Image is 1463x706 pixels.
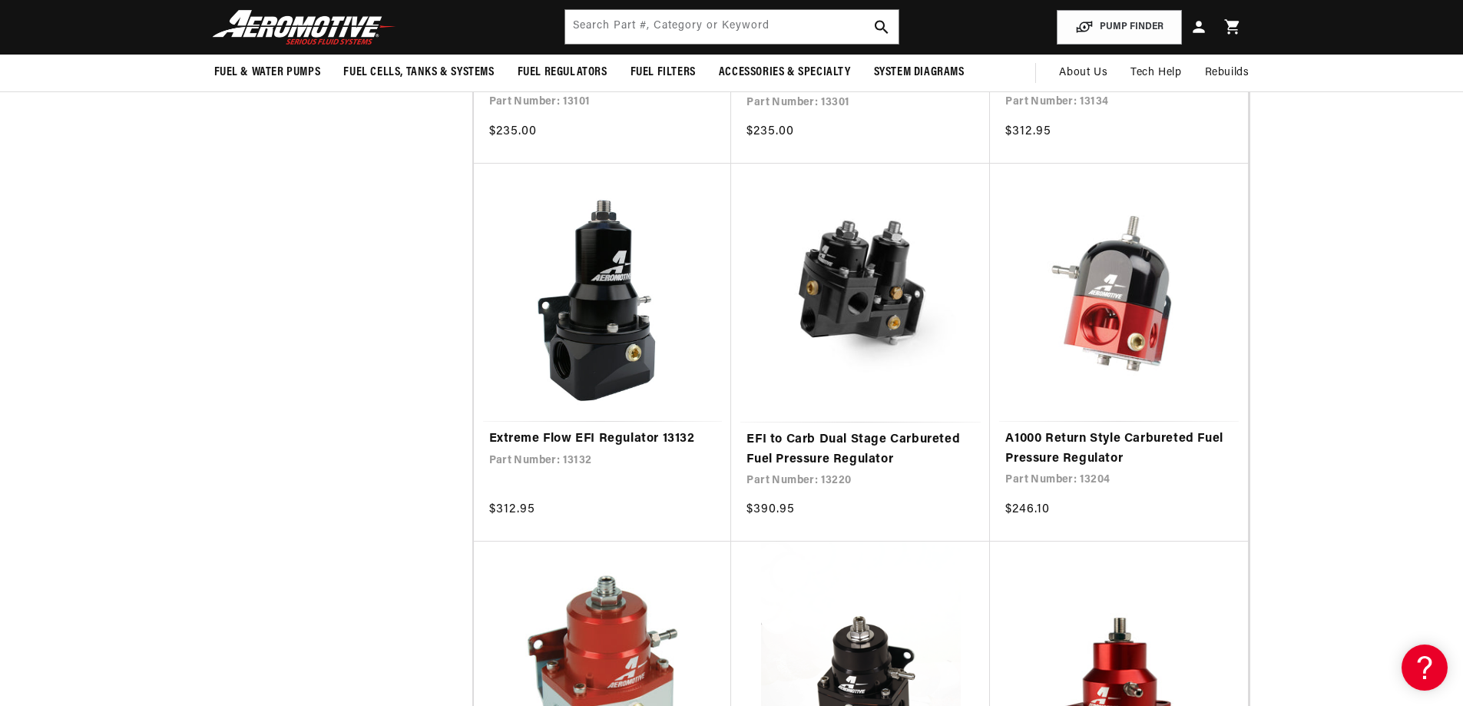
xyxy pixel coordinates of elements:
summary: Rebuilds [1193,55,1261,91]
span: Fuel Cells, Tanks & Systems [343,65,494,81]
summary: Tech Help [1119,55,1193,91]
span: Accessories & Specialty [719,65,851,81]
button: PUMP FINDER [1057,10,1182,45]
summary: Accessories & Specialty [707,55,862,91]
span: Tech Help [1130,65,1181,81]
span: About Us [1059,67,1107,78]
summary: System Diagrams [862,55,976,91]
button: search button [865,10,899,44]
summary: Fuel Cells, Tanks & Systems [332,55,505,91]
span: Fuel Filters [631,65,696,81]
a: Extreme Flow EFI Regulator 13132 [489,429,717,449]
summary: Fuel Filters [619,55,707,91]
summary: Fuel & Water Pumps [203,55,333,91]
span: Fuel Regulators [518,65,607,81]
span: Rebuilds [1205,65,1250,81]
img: Aeromotive [208,9,400,45]
a: A1000 Return Style Carbureted Fuel Pressure Regulator [1005,429,1233,469]
summary: Fuel Regulators [506,55,619,91]
a: About Us [1048,55,1119,91]
span: System Diagrams [874,65,965,81]
a: EFI to Carb Dual Stage Carbureted Fuel Pressure Regulator [746,430,975,469]
input: Search by Part Number, Category or Keyword [565,10,899,44]
span: Fuel & Water Pumps [214,65,321,81]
